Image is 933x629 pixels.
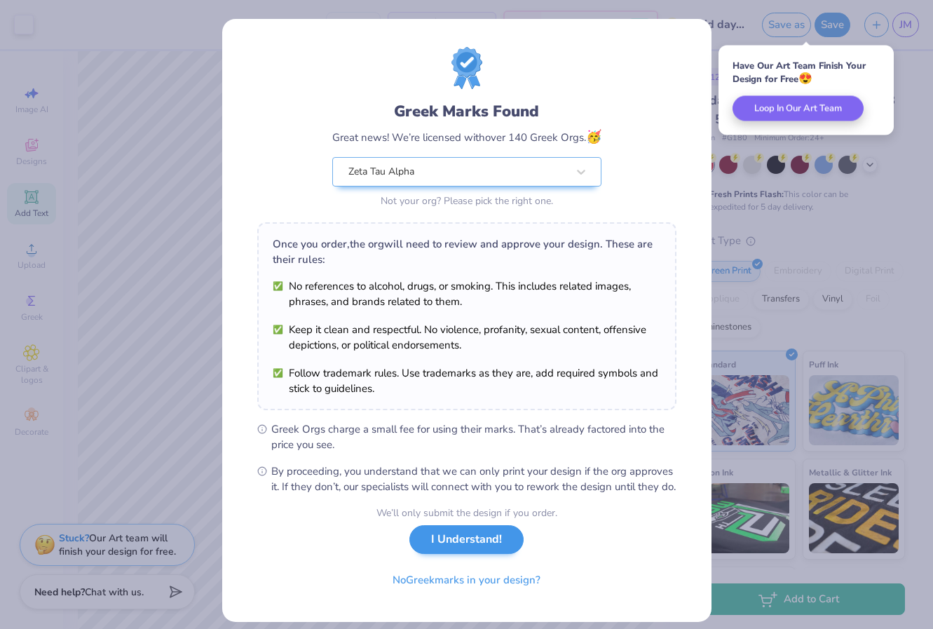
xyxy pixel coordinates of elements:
[332,194,601,208] div: Not your org? Please pick the right one.
[733,60,880,86] div: Have Our Art Team Finish Your Design for Free
[451,47,482,89] img: license-marks-badge.png
[332,128,601,147] div: Great news! We’re licensed with over 140 Greek Orgs.
[271,421,676,452] span: Greek Orgs charge a small fee for using their marks. That’s already factored into the price you see.
[798,71,812,86] span: 😍
[273,236,661,267] div: Once you order, the org will need to review and approve your design. These are their rules:
[409,525,524,554] button: I Understand!
[273,322,661,353] li: Keep it clean and respectful. No violence, profanity, sexual content, offensive depictions, or po...
[376,506,557,520] div: We’ll only submit the design if you order.
[273,365,661,396] li: Follow trademark rules. Use trademarks as they are, add required symbols and stick to guidelines.
[273,278,661,309] li: No references to alcohol, drugs, or smoking. This includes related images, phrases, and brands re...
[271,464,676,494] span: By proceeding, you understand that we can only print your design if the org approves it. If they ...
[332,100,601,123] div: Greek Marks Found
[733,96,864,121] button: Loop In Our Art Team
[586,128,601,145] span: 🥳
[381,566,552,595] button: NoGreekmarks in your design?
